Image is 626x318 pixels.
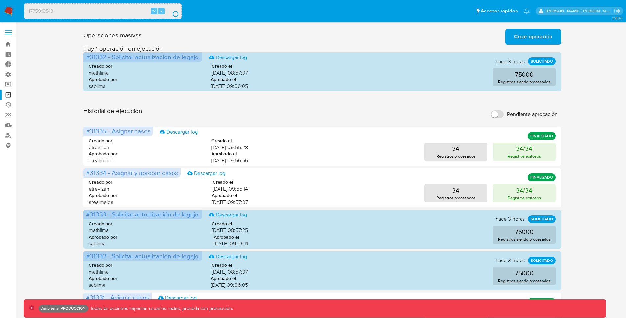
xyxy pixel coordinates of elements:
a: Salir [614,8,621,14]
input: Buscar usuario o caso... [24,7,181,15]
span: ⌥ [152,8,157,14]
p: Ambiente: PRODUCCIÓN [41,307,86,310]
span: Accesos rápidos [481,8,518,14]
button: search-icon [166,7,179,16]
p: jorge.diazserrato@mercadolibre.com.co [546,8,612,14]
p: Todas las acciones impactan usuarios reales, proceda con precaución. [88,306,233,312]
a: Notificaciones [524,8,530,14]
span: s [160,8,162,14]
